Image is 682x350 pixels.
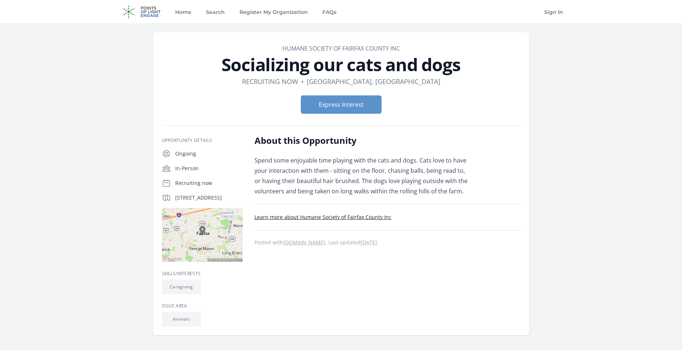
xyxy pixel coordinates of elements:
[162,56,520,73] h1: Socializing our cats and dogs
[175,179,243,187] p: Recruiting now
[162,280,201,294] li: Caregiving
[175,150,243,157] p: Ongoing
[162,208,243,262] img: Map
[175,194,243,201] p: [STREET_ADDRESS]
[361,239,377,246] abbr: Thu, Sep 11, 2025 11:25 AM
[301,76,304,87] div: •
[255,240,520,245] p: Posted with . Last updated .
[255,155,469,196] p: Spend some enjoyable time playing with the cats and dogs. Cats love to have your interaction with...
[301,95,382,114] button: Express Interest
[162,303,243,309] h3: Issue area
[307,76,440,87] dd: [GEOGRAPHIC_DATA], [GEOGRAPHIC_DATA]
[162,138,243,143] h3: Opportunity Details
[175,165,243,172] p: In-Person
[255,214,391,220] a: Learn more about Humane Society of Fairfax County Inc
[242,76,298,87] dd: Recruiting now
[162,312,201,327] li: Animals
[282,44,400,52] a: Humane Society of Fairfax County Inc
[255,135,469,146] h2: About this Opportunity
[162,271,243,277] h3: Skills/Interests
[283,239,325,246] a: [DOMAIN_NAME]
